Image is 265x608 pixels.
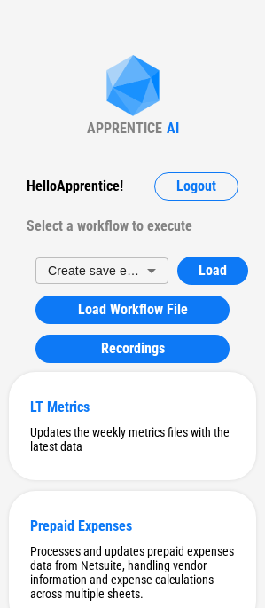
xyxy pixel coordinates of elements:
[30,544,235,601] div: Processes and updates prepaid expenses data from Netsuite, handling vendor information and expens...
[87,120,162,137] div: APPRENTICE
[35,296,230,324] button: Load Workflow File
[30,399,235,415] div: LT Metrics
[35,254,168,287] div: Create save example workflow
[30,517,235,534] div: Prepaid Expenses
[199,264,227,278] span: Load
[35,335,230,363] button: Recordings
[177,257,248,285] button: Load
[97,55,168,120] img: Apprentice AI
[101,342,165,356] span: Recordings
[167,120,179,137] div: AI
[176,179,216,193] span: Logout
[154,172,238,201] button: Logout
[27,172,123,201] div: Hello Apprentice !
[27,212,238,241] div: Select a workflow to execute
[30,425,235,454] div: Updates the weekly metrics files with the latest data
[78,303,188,317] span: Load Workflow File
